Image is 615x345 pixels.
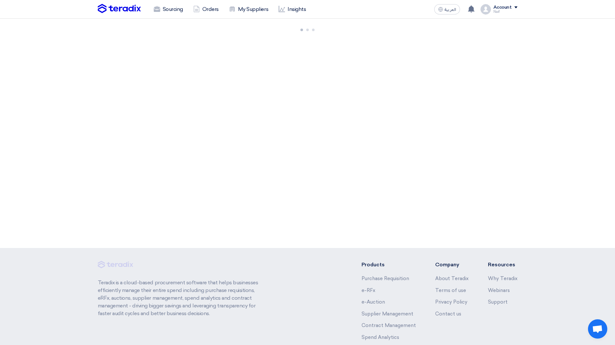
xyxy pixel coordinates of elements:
a: Terms of use [435,287,466,293]
li: Resources [488,261,518,269]
a: e-Auction [362,299,385,305]
a: Insights [273,2,311,16]
div: Open chat [588,319,607,339]
p: Teradix is a cloud-based procurement software that helps businesses efficiently manage their enti... [98,279,266,317]
a: Spend Analytics [362,334,399,340]
a: Webinars [488,287,510,293]
a: About Teradix [435,276,469,281]
a: e-RFx [362,287,375,293]
a: Sourcing [149,2,188,16]
a: Contract Management [362,323,416,328]
li: Company [435,261,469,269]
div: Naif [493,10,518,13]
span: العربية [445,7,456,12]
a: Purchase Requisition [362,276,409,281]
a: Supplier Management [362,311,413,317]
div: Account [493,5,512,10]
a: Orders [188,2,224,16]
img: Teradix logo [98,4,141,13]
a: My Suppliers [224,2,273,16]
li: Products [362,261,416,269]
button: العربية [434,4,460,14]
a: Privacy Policy [435,299,467,305]
img: profile_test.png [481,4,491,14]
a: Why Teradix [488,276,518,281]
a: Contact us [435,311,461,317]
a: Support [488,299,508,305]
